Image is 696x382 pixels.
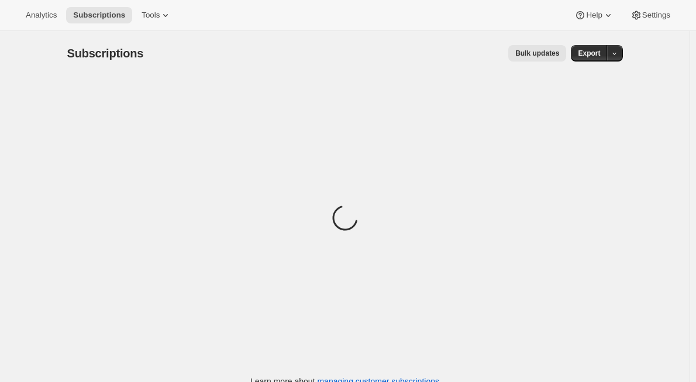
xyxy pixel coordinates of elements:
button: Analytics [19,7,64,23]
button: Bulk updates [508,45,566,62]
span: Export [578,49,600,58]
span: Tools [142,11,160,20]
span: Subscriptions [67,47,144,60]
span: Bulk updates [515,49,559,58]
span: Subscriptions [73,11,125,20]
span: Help [586,11,602,20]
button: Settings [623,7,677,23]
button: Tools [135,7,178,23]
button: Subscriptions [66,7,132,23]
button: Help [567,7,621,23]
span: Analytics [26,11,57,20]
button: Export [571,45,607,62]
span: Settings [642,11,670,20]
